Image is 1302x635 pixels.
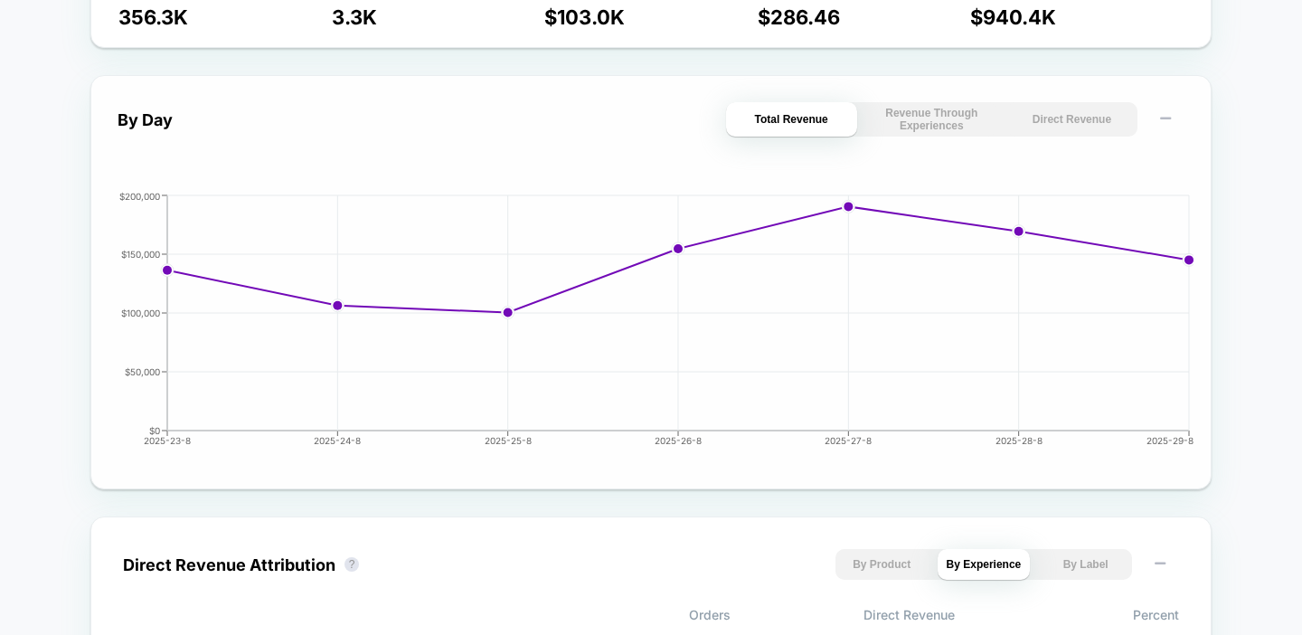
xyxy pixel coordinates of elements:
tspan: 2025-26-8 [655,435,702,446]
p: $ 286.46 [758,5,971,29]
tspan: $0 [149,425,160,436]
button: By Experience [938,549,1031,580]
button: Total Revenue [726,102,857,137]
tspan: 2025-24-8 [314,435,361,446]
tspan: 2025-29-8 [1146,435,1193,446]
tspan: 2025-27-8 [825,435,872,446]
button: By Label [1039,549,1132,580]
button: By Product [835,549,929,580]
tspan: 2025-25-8 [485,435,532,446]
div: Direct Revenue Attribution [123,555,335,574]
button: Direct Revenue [1006,102,1137,137]
p: 356.3K [118,5,332,29]
tspan: 2025-28-8 [995,435,1043,446]
span: Direct Revenue [731,607,955,622]
p: $ 940.4K [970,5,1184,29]
button: ? [344,557,359,572]
span: Orders [506,607,731,622]
tspan: $150,000 [121,249,160,260]
tspan: $200,000 [119,191,160,202]
tspan: 2025-23-8 [144,435,191,446]
p: $ 103.0K [544,5,758,29]
tspan: $50,000 [125,366,160,377]
span: Percent [955,607,1179,622]
div: By Day [118,110,173,129]
tspan: $100,000 [121,308,160,318]
p: 3.3K [332,5,545,29]
button: Revenue Through Experiences [866,102,997,137]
